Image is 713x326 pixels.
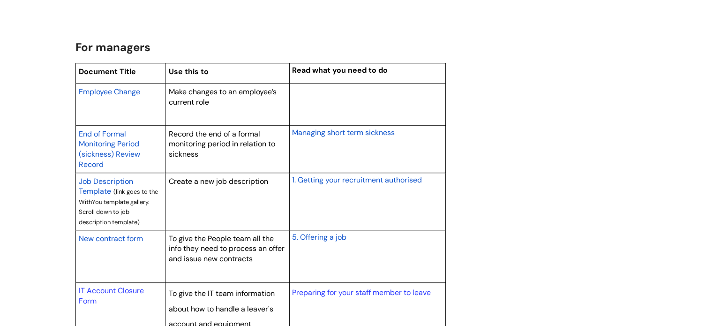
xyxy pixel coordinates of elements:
span: Job Description Template [79,176,133,197]
span: Document Title [79,67,136,76]
a: 1. Getting your recruitment authorised [292,174,421,185]
a: Job Description Template [79,175,133,197]
a: Preparing for your staff member to leave [292,288,430,297]
span: Record the end of a formal monitoring period in relation to sickness [169,129,275,159]
span: Create a new job description [169,176,268,186]
span: 5. Offering a job [292,232,346,242]
span: Managing short term sickness [292,128,394,137]
span: 1. Getting your recruitment authorised [292,175,421,185]
span: (link goes to the WithYou template gallery. Scroll down to job description template) [79,188,158,226]
a: 5. Offering a job [292,231,346,243]
a: Employee Change [79,86,140,97]
a: End of Formal Monitoring Period (sickness) Review Record [79,128,140,170]
span: Read what you need to do [292,65,387,75]
span: Use this to [169,67,209,76]
a: Managing short term sickness [292,127,394,138]
span: To give the People team all the info they need to process an offer and issue new contracts [169,234,285,264]
span: Employee Change [79,87,140,97]
a: IT Account Closure Form [79,286,144,306]
a: New contract form [79,233,143,244]
span: End of Formal Monitoring Period (sickness) Review Record [79,129,140,169]
span: Make changes to an employee’s current role [169,87,277,107]
span: New contract form [79,234,143,243]
span: For managers [75,40,150,54]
